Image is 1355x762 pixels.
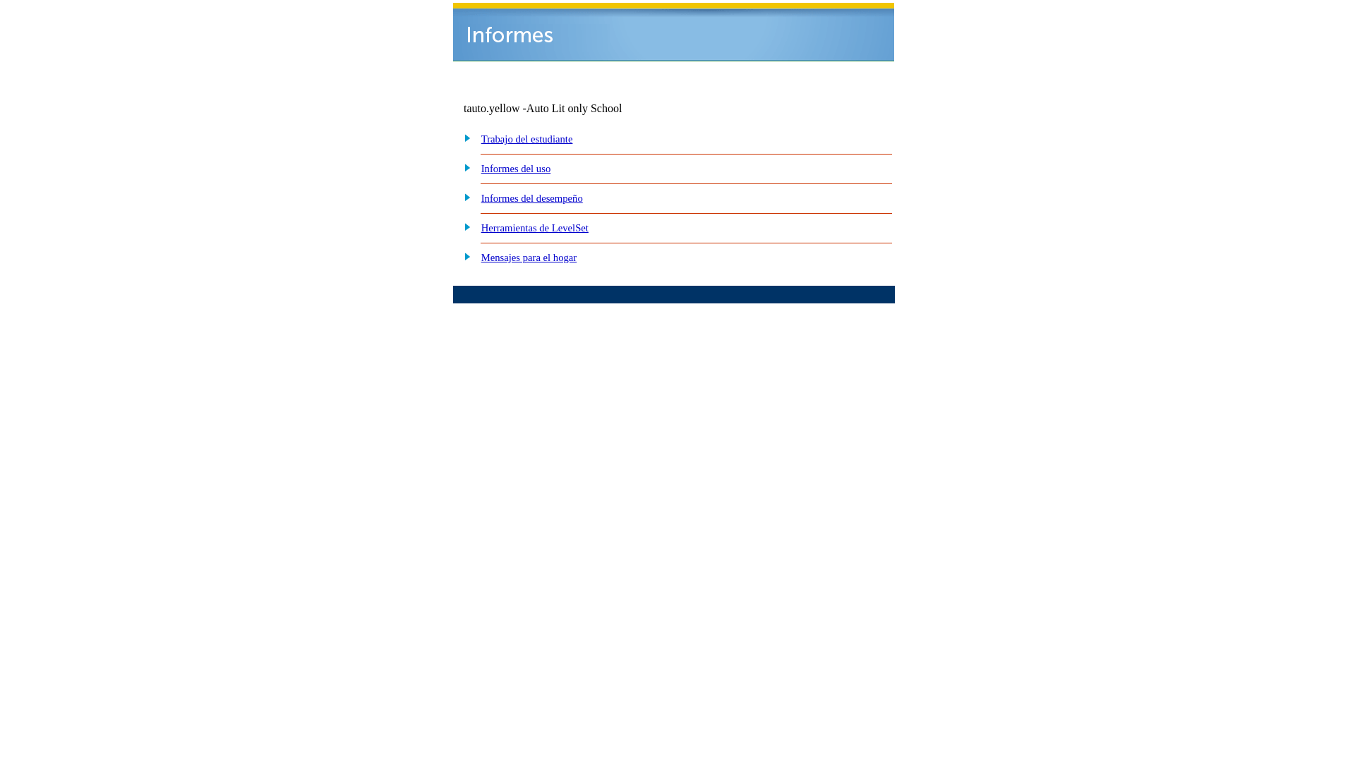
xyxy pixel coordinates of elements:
[453,3,894,61] img: header
[481,133,573,145] a: Trabajo del estudiante
[481,193,583,204] a: Informes del desempeño
[457,131,471,144] img: plus.gif
[457,250,471,262] img: plus.gif
[457,161,471,174] img: plus.gif
[481,222,589,234] a: Herramientas de LevelSet
[481,252,577,263] a: Mensajes para el hogar
[457,220,471,233] img: plus.gif
[464,102,723,115] td: tauto.yellow -
[481,163,551,174] a: Informes del uso
[457,190,471,203] img: plus.gif
[526,102,622,114] nobr: Auto Lit only School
